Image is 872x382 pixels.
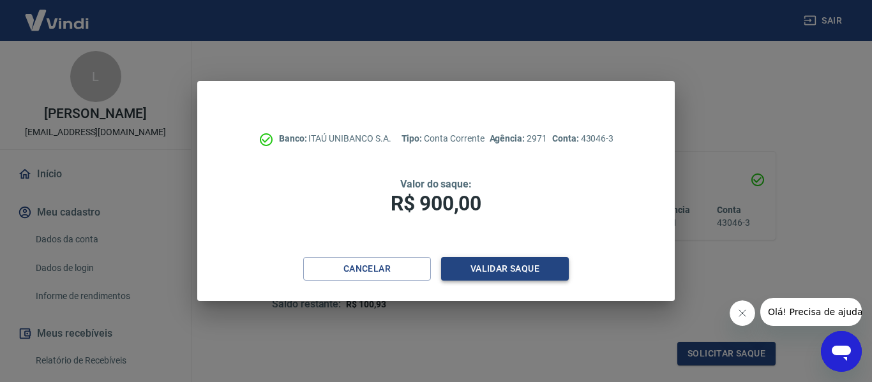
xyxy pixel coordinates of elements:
[760,298,862,326] iframe: Mensagem da empresa
[400,178,472,190] span: Valor do saque:
[490,132,547,145] p: 2971
[552,133,581,143] span: Conta:
[821,331,862,372] iframe: Botão para abrir a janela de mensagens
[552,132,613,145] p: 43046-3
[730,300,755,326] iframe: Fechar mensagem
[441,257,569,281] button: Validar saque
[391,191,481,216] span: R$ 900,00
[279,132,391,145] p: ITAÚ UNIBANCO S.A.
[303,257,431,281] button: Cancelar
[402,132,485,145] p: Conta Corrente
[402,133,425,143] span: Tipo:
[8,9,107,19] span: Olá! Precisa de ajuda?
[490,133,527,143] span: Agência:
[279,133,309,143] span: Banco:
